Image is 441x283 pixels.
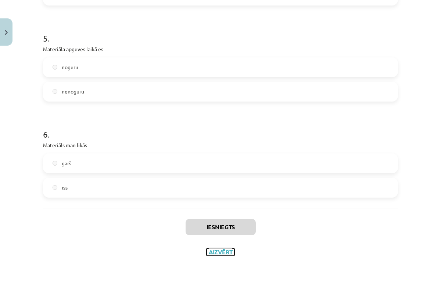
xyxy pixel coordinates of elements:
span: garš [62,159,71,167]
h1: 5 . [43,20,398,43]
input: garš [53,161,57,166]
span: īss [62,184,68,191]
p: Materiāla apguves laikā es [43,45,398,53]
button: Aizvērt [207,248,234,256]
img: icon-close-lesson-0947bae3869378f0d4975bcd49f059093ad1ed9edebbc8119c70593378902aed.svg [5,30,8,35]
p: Materiāls man likās [43,141,398,149]
button: Iesniegts [186,219,256,235]
h1: 6 . [43,116,398,139]
input: īss [53,185,57,190]
input: nenoguru [53,89,57,94]
span: nenoguru [62,88,84,95]
input: noguru [53,65,57,70]
span: noguru [62,63,78,71]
